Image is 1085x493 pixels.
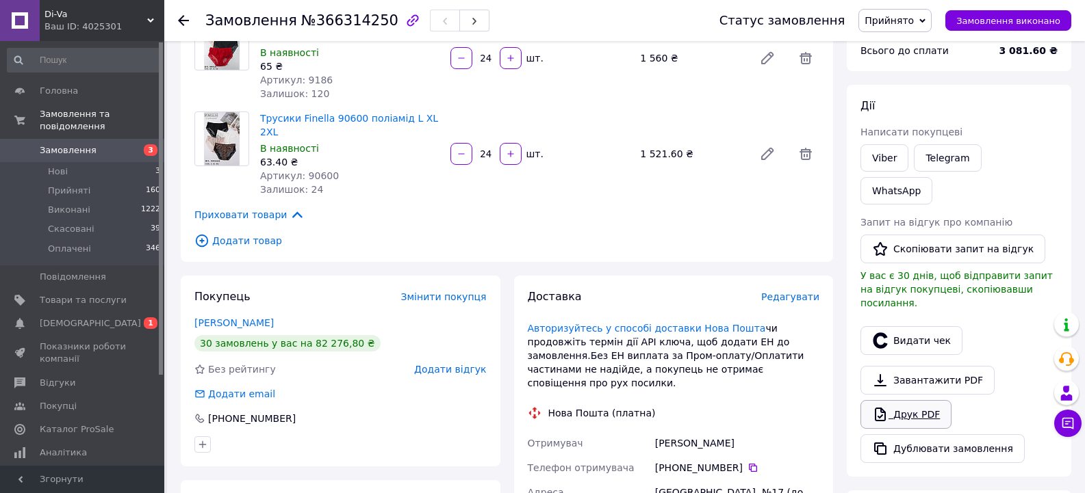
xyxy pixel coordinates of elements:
[40,377,75,389] span: Відгуки
[193,387,277,401] div: Додати email
[207,412,297,425] div: [PHONE_NUMBER]
[48,185,90,197] span: Прийняті
[860,45,949,56] span: Всього до сплати
[523,147,545,161] div: шт.
[44,8,147,21] span: Di-Va
[860,99,875,112] span: Дії
[754,140,781,168] a: Редагувати
[528,321,820,390] div: чи продовжіть термін дії АРІ ключа, щоб додати ЕН до замовлення.Без ЕН виплата за Пром-оплату/Опл...
[956,16,1060,26] span: Замовлення виконано
[260,155,439,169] div: 63.40 ₴
[155,165,160,178] span: 3
[635,49,748,68] div: 1 560 ₴
[860,235,1045,263] button: Скопіювати запит на відгук
[204,16,240,70] img: Трусики Finella 9186 бавовна M/L XL 2XL
[792,140,819,168] span: Видалити
[635,144,748,163] div: 1 521.60 ₴
[194,290,251,303] span: Покупець
[40,341,127,365] span: Показники роботи компанії
[260,113,438,137] a: Трусики Finella 90600 поліамід L XL 2XL
[655,461,819,475] div: [PHONE_NUMBER]
[40,144,97,157] span: Замовлення
[401,291,487,302] span: Змінити покупця
[260,17,426,42] a: Трусики Finella 9186 бавовна M/L XL 2XL
[860,434,1025,463] button: Дублювати замовлення
[860,177,932,204] a: WhatsApp
[761,291,819,302] span: Редагувати
[1054,410,1082,437] button: Чат з покупцем
[528,290,582,303] span: Доставка
[207,387,277,401] div: Додати email
[48,204,90,216] span: Виконані
[208,364,276,375] span: Без рейтингу
[48,165,68,178] span: Нові
[260,170,339,181] span: Артикул: 90600
[205,12,297,29] span: Замовлення
[40,108,164,133] span: Замовлення та повідомлення
[860,366,995,395] a: Завантажити PDF
[7,48,162,72] input: Пошук
[204,112,240,165] img: Трусики Finella 90600 поліамід L XL 2XL
[792,44,819,72] span: Видалити
[141,204,160,216] span: 1222
[999,45,1058,56] b: 3 081.60 ₴
[719,14,845,27] div: Статус замовлення
[914,144,981,172] a: Telegram
[860,326,962,355] button: Видати чек
[194,317,274,328] a: [PERSON_NAME]
[48,223,94,235] span: Скасовані
[260,47,319,58] span: В наявності
[860,126,962,137] span: Написати покупцеві
[528,438,583,449] span: Отримувач
[40,271,106,283] span: Повідомлення
[144,317,157,329] span: 1
[301,12,398,29] span: №366314250
[945,10,1071,31] button: Замовлення виконано
[754,44,781,72] a: Редагувати
[260,88,329,99] span: Залишок: 120
[860,144,908,172] a: Viber
[860,217,1012,228] span: Запит на відгук про компанію
[194,207,305,222] span: Приховати товари
[146,185,160,197] span: 160
[40,294,127,306] span: Товари та послуги
[194,335,381,351] div: 30 замовлень у вас на 82 276,80 ₴
[860,270,1053,308] span: У вас є 30 днів, щоб відправити запит на відгук покупцеві, скопіювавши посилання.
[40,423,114,436] span: Каталог ProSale
[414,364,486,375] span: Додати відгук
[40,317,141,330] span: [DEMOGRAPHIC_DATA]
[144,144,157,156] span: 3
[146,243,160,255] span: 346
[40,85,78,97] span: Головна
[48,243,91,255] span: Оплачені
[545,406,659,420] div: Нова Пошта (платна)
[178,14,189,27] div: Повернутися назад
[865,15,914,26] span: Прийнято
[652,431,822,455] div: [PERSON_NAME]
[151,223,160,235] span: 39
[260,184,323,195] span: Залишок: 24
[44,21,164,33] div: Ваш ID: 4025301
[40,447,87,459] span: Аналітика
[260,59,439,73] div: 65 ₴
[40,400,77,412] span: Покупці
[528,323,766,334] a: Авторизуйтесь у способі доставки Нова Пошта
[860,400,952,429] a: Друк PDF
[523,51,545,65] div: шт.
[194,233,819,248] span: Додати товар
[260,143,319,154] span: В наявності
[260,75,333,85] span: Артикул: 9186
[528,462,635,473] span: Телефон отримувача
